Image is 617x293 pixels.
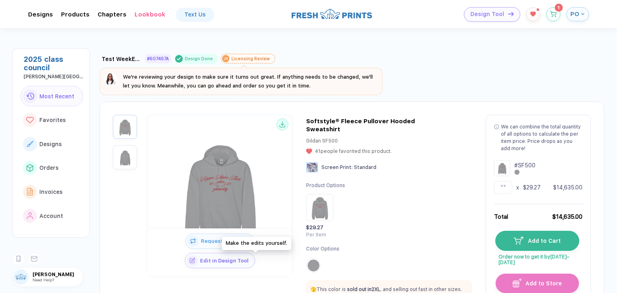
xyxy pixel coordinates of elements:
[306,246,345,252] div: Color Options
[27,164,33,171] img: link to icon
[321,165,353,170] span: Screen Print :
[306,182,345,189] div: Product Options
[231,56,270,61] div: Licensing Review
[558,5,560,10] span: 1
[187,255,198,266] img: icon
[354,165,376,170] span: Standard
[306,232,333,238] div: Per Item
[123,74,373,89] span: We're reviewing your design to make sure it turns out great. If anything needs to be changed, we'...
[495,231,579,251] button: iconAdd to Cart
[39,213,63,219] span: Account
[523,183,541,191] div: $29.27
[292,8,372,20] img: logo
[135,11,165,18] div: Lookbook
[184,11,206,18] div: Text Us
[27,212,33,220] img: link to icon
[27,188,33,195] img: link to icon
[27,141,33,147] img: link to icon
[306,138,338,144] span: Gildan SF500
[135,11,165,18] div: LookbookToggle dropdown menu chapters
[104,73,117,85] img: sophie
[20,134,83,155] button: link to iconDesigns
[33,277,54,282] span: Need Help?
[494,160,510,176] img: Design Group Summary Cell
[522,280,562,287] span: Add to Store
[20,86,83,107] button: link to iconMost Recent
[566,7,589,21] button: PO
[24,55,83,72] div: 2025 class council
[20,181,83,202] button: link to iconInvoices
[20,158,83,179] button: link to iconOrders
[28,11,53,18] div: DesignsToggle dropdown menu
[222,237,291,250] div: Make the edits yourself.
[155,127,284,255] img: 19f40a0e-d407-4053-9c55-5ac417838e45_nt_front_1757690037408.jpg
[315,149,392,154] span: 41 people favorited this product.
[347,287,382,292] strong: sold out in 2XL .
[537,8,539,11] sup: 1
[39,165,59,171] span: Orders
[33,272,83,277] span: [PERSON_NAME]
[102,56,141,62] div: Test WeekEnd
[555,4,563,12] sup: 1
[26,93,34,100] img: link to icon
[24,74,83,79] div: Adams State University
[306,117,419,133] div: Softstyle® Fleece Pullover Hooded Sweatshirt
[39,93,74,100] span: Most Recent
[20,110,83,130] button: link to iconFavorites
[514,236,524,244] img: icon
[115,117,135,137] img: 19f40a0e-d407-4053-9c55-5ac417838e45_nt_front_1757690037408.jpg
[20,206,83,226] button: link to iconAccount
[198,238,253,244] span: Request Changes
[39,117,66,123] span: Favorites
[516,183,519,191] div: x
[176,8,214,21] a: Text Us
[306,162,318,173] img: Screen Print
[186,234,254,249] button: iconRequest Changes
[13,269,29,285] img: user profile
[552,212,582,221] div: $14,635.00
[524,238,561,244] span: Add to Cart
[98,11,127,18] div: ChaptersToggle dropdown menu chapters
[61,11,90,18] div: ProductsToggle dropdown menu
[185,56,213,62] div: Design Done
[495,251,578,265] span: Order now to get it by [DATE]–[DATE]
[470,11,504,18] span: Design Tool
[494,212,508,221] div: Total
[311,287,317,292] span: 🫣
[39,141,62,147] span: Designs
[147,56,169,61] div: #507457A
[306,224,323,230] span: $29.27
[115,147,135,167] img: 19f40a0e-d407-4053-9c55-5ac417838e45_nt_back_1757690037410.jpg
[464,7,520,22] button: Design Toolicon
[198,258,255,264] span: Edit in Design Tool
[308,195,332,220] img: Product Option
[104,73,378,90] button: We're reviewing your design to make sure it turns out great. If anything needs to be changed, we'...
[501,123,582,152] div: We can combine the total quantity of all options to calculate the per item price. Price drops as ...
[188,236,198,246] img: icon
[513,278,522,287] img: icon
[514,161,535,169] div: # SF500
[39,189,63,195] span: Invoices
[553,183,582,191] div: $14,635.00
[570,10,579,18] span: PO
[26,117,34,124] img: link to icon
[185,253,255,268] button: iconEdit in Design Tool
[508,12,514,16] img: icon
